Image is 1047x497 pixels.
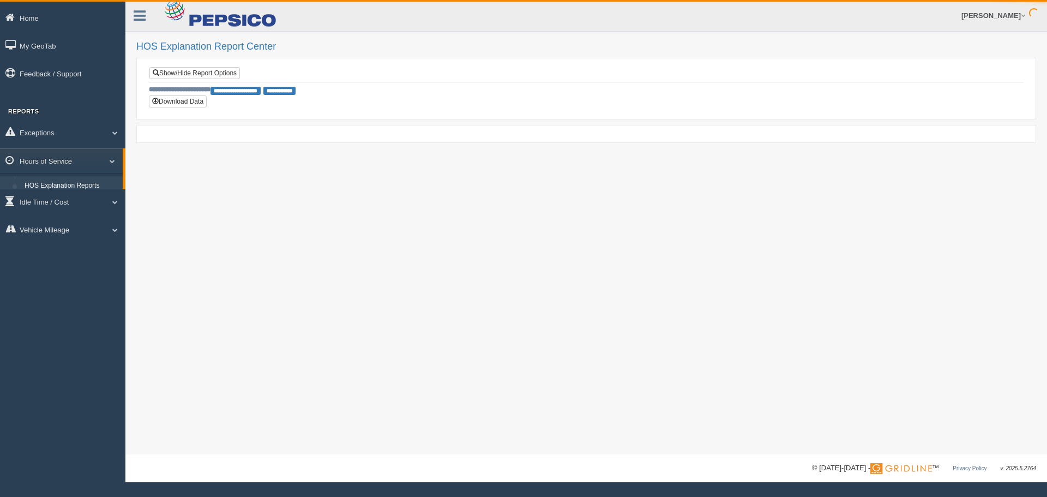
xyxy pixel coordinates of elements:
[136,41,1036,52] h2: HOS Explanation Report Center
[149,95,207,107] button: Download Data
[870,463,932,474] img: Gridline
[1001,465,1036,471] span: v. 2025.5.2764
[149,67,240,79] a: Show/Hide Report Options
[953,465,986,471] a: Privacy Policy
[20,176,123,196] a: HOS Explanation Reports
[812,463,1036,474] div: © [DATE]-[DATE] - ™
